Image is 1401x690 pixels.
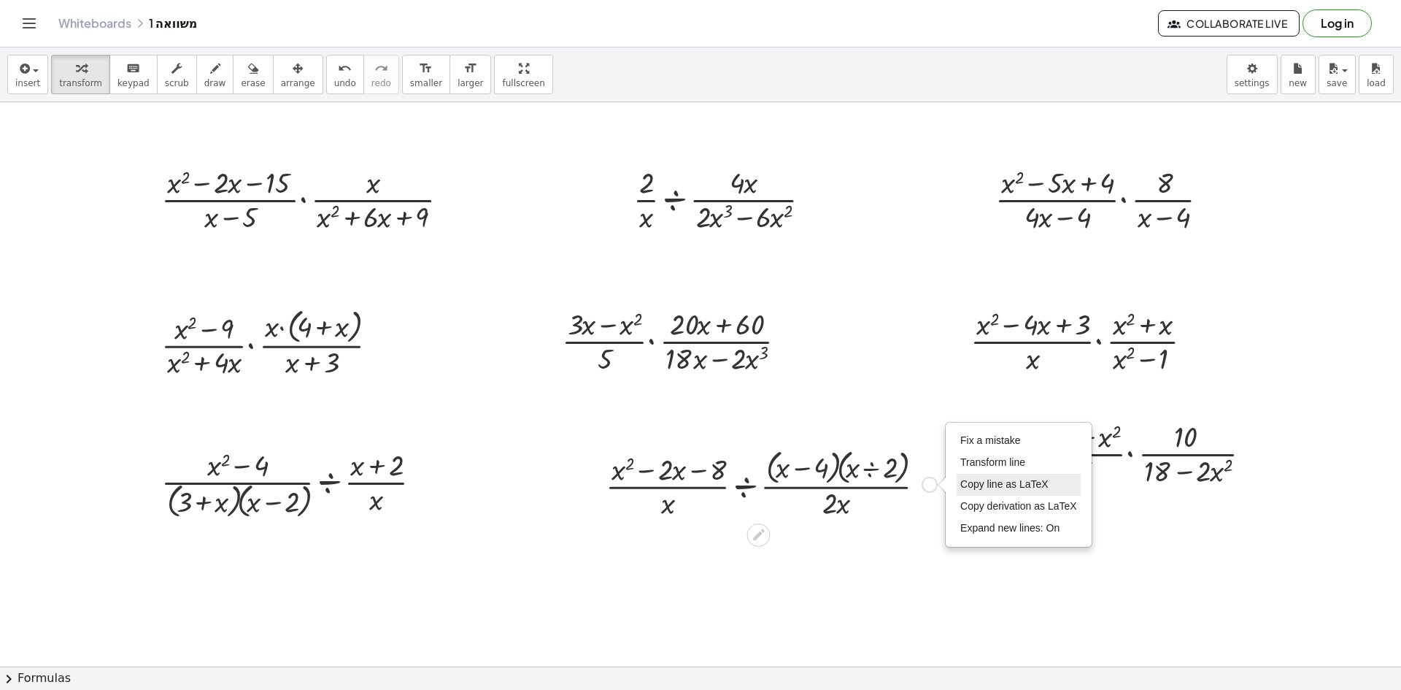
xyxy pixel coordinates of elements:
[960,500,1077,512] span: Copy derivation as LaTeX
[1235,78,1270,88] span: settings
[334,78,356,88] span: undo
[204,78,226,88] span: draw
[960,434,1020,446] span: Fix a mistake
[747,524,771,547] div: Edit math
[1158,10,1300,37] button: Collaborate Live
[960,522,1060,534] span: Expand new lines: On
[458,78,483,88] span: larger
[419,60,433,77] i: format_size
[1170,17,1287,30] span: Collaborate Live
[363,55,399,94] button: redoredo
[196,55,234,94] button: draw
[338,60,352,77] i: undo
[273,55,323,94] button: arrange
[281,78,315,88] span: arrange
[1359,55,1394,94] button: load
[371,78,391,88] span: redo
[1367,78,1386,88] span: load
[7,55,48,94] button: insert
[1281,55,1316,94] button: new
[157,55,197,94] button: scrub
[494,55,552,94] button: fullscreen
[402,55,450,94] button: format_sizesmaller
[463,60,477,77] i: format_size
[58,16,131,31] a: Whiteboards
[1227,55,1278,94] button: settings
[59,78,102,88] span: transform
[374,60,388,77] i: redo
[51,55,110,94] button: transform
[1302,9,1372,37] button: Log in
[117,78,150,88] span: keypad
[1319,55,1356,94] button: save
[326,55,364,94] button: undoundo
[1289,78,1307,88] span: new
[449,55,491,94] button: format_sizelarger
[241,78,265,88] span: erase
[126,60,140,77] i: keyboard
[165,78,189,88] span: scrub
[410,78,442,88] span: smaller
[960,456,1025,468] span: Transform line
[18,12,41,35] button: Toggle navigation
[1327,78,1347,88] span: save
[502,78,544,88] span: fullscreen
[960,478,1049,490] span: Copy line as LaTeX
[233,55,273,94] button: erase
[15,78,40,88] span: insert
[109,55,158,94] button: keyboardkeypad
